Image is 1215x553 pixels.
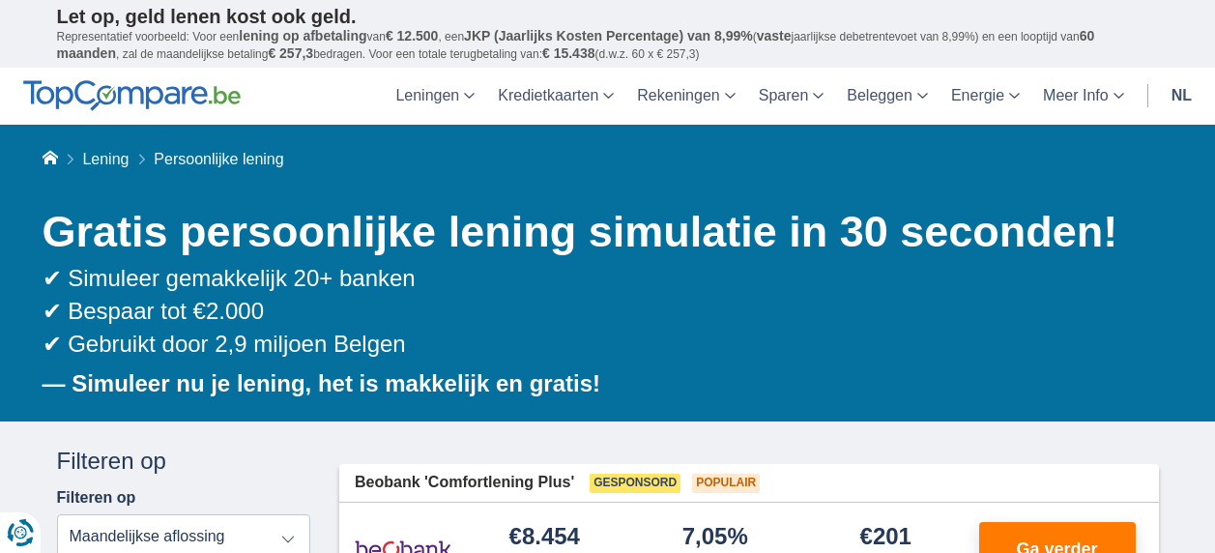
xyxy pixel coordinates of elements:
[43,262,1159,362] div: ✔ Simuleer gemakkelijk 20+ banken ✔ Bespaar tot €2.000 ✔ Gebruikt door 2,9 miljoen Belgen
[82,151,129,167] a: Lening
[625,68,746,125] a: Rekeningen
[682,525,748,551] div: 7,05%
[57,5,1159,28] p: Let op, geld lenen kost ook geld.
[23,80,241,111] img: TopCompare
[464,28,753,44] span: JKP (Jaarlijks Kosten Percentage) van 8,99%
[692,474,760,493] span: Populair
[355,472,574,494] span: Beobank 'Comfortlening Plus'
[268,45,313,61] span: € 257,3
[940,68,1031,125] a: Energie
[57,28,1159,63] p: Representatief voorbeeld: Voor een van , een ( jaarlijkse debetrentevoet van 8,99%) en een loopti...
[542,45,595,61] span: € 15.438
[57,445,311,478] div: Filteren op
[43,370,601,396] b: — Simuleer nu je lening, het is makkelijk en gratis!
[509,525,580,551] div: €8.454
[239,28,366,44] span: lening op afbetaling
[860,525,911,551] div: €201
[1031,68,1136,125] a: Meer Info
[43,202,1159,262] h1: Gratis persoonlijke lening simulatie in 30 seconden!
[43,151,58,167] a: Home
[1160,68,1203,125] a: nl
[384,68,486,125] a: Leningen
[747,68,836,125] a: Sparen
[757,28,792,44] span: vaste
[57,489,136,507] label: Filteren op
[486,68,625,125] a: Kredietkaarten
[590,474,680,493] span: Gesponsord
[57,28,1095,61] span: 60 maanden
[154,151,283,167] span: Persoonlijke lening
[835,68,940,125] a: Beleggen
[386,28,439,44] span: € 12.500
